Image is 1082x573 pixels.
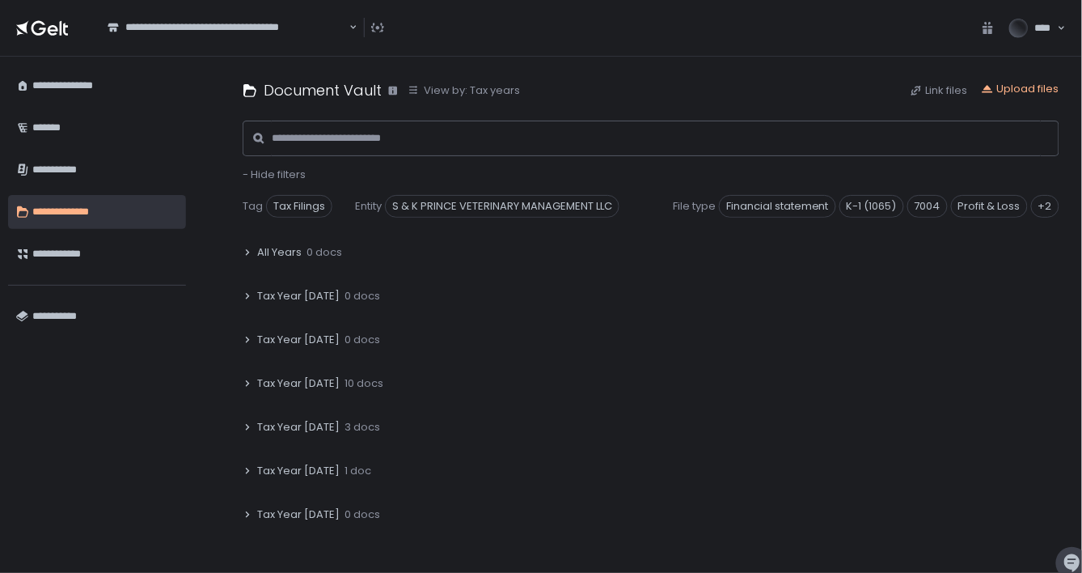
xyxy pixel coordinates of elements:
button: Upload files [981,82,1059,96]
div: Search for option [97,11,357,45]
span: 1 doc [344,464,371,478]
button: Link files [910,83,968,98]
span: 0 docs [344,333,380,347]
span: 7004 [907,195,948,218]
span: K-1 (1065) [839,195,904,218]
span: Profit & Loss [951,195,1028,218]
span: Tax Year [DATE] [257,507,340,522]
span: 0 docs [344,289,380,303]
span: Tax Year [DATE] [257,333,340,347]
span: Entity [355,199,382,214]
input: Search for option [108,35,348,51]
span: 3 docs [344,420,380,435]
span: S & K PRINCE VETERINARY MANAGEMENT LLC [385,195,619,218]
span: Tax Filings [266,195,332,218]
span: Tax Year [DATE] [257,376,340,391]
span: 0 docs [306,245,342,260]
span: Tax Year [DATE] [257,420,340,435]
span: Tax Year [DATE] [257,464,340,478]
button: - Hide filters [243,168,306,182]
span: File type [673,199,716,214]
span: All Years [257,245,302,260]
span: Tag [243,199,263,214]
span: 10 docs [344,376,383,391]
h1: Document Vault [264,79,382,101]
button: View by: Tax years [408,83,520,98]
span: Financial statement [719,195,836,218]
div: +2 [1031,195,1059,218]
span: 0 docs [344,507,380,522]
span: Tax Year [DATE] [257,289,340,303]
